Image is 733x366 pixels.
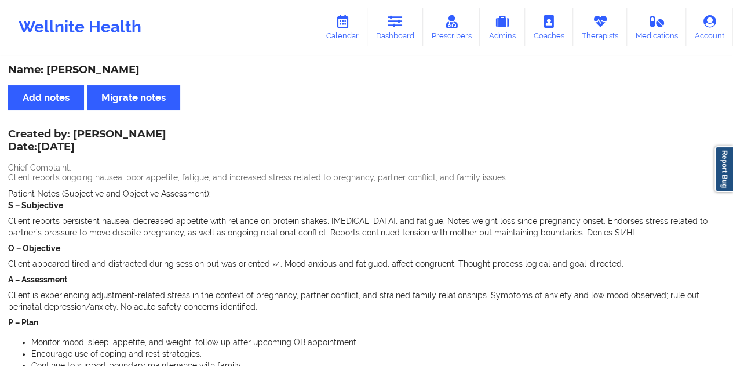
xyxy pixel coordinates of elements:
a: Report Bug [714,146,733,192]
p: Client is experiencing adjustment-related stress in the context of pregnancy, partner conflict, a... [8,289,725,313]
strong: P – Plan [8,318,38,327]
a: Medications [627,8,687,46]
button: Add notes [8,85,84,110]
button: Migrate notes [87,85,180,110]
p: Date: [DATE] [8,140,166,155]
p: Client reports ongoing nausea, poor appetite, fatigue, and increased stress related to pregnancy,... [8,172,725,183]
span: Chief Complaint: [8,163,71,172]
strong: A – Assessment [8,275,67,284]
li: Monitor mood, sleep, appetite, and weight; follow up after upcoming OB appointment. [31,336,725,348]
a: Dashboard [367,8,423,46]
span: Patient Notes (Subjective and Objective Assessment): [8,189,211,198]
strong: O – Objective [8,244,60,253]
strong: S – Subjective [8,201,63,210]
a: Coaches [525,8,573,46]
p: Client appeared tired and distracted during session but was oriented ×4. Mood anxious and fatigue... [8,258,725,270]
a: Admins [480,8,525,46]
p: Client reports persistent nausea, decreased appetite with reliance on protein shakes, [MEDICAL_DA... [8,215,725,238]
a: Calendar [318,8,367,46]
li: Encourage use of coping and rest strategies. [31,348,725,360]
a: Account [686,8,733,46]
div: Name: [PERSON_NAME] [8,63,725,77]
a: Therapists [573,8,627,46]
div: Created by: [PERSON_NAME] [8,128,166,155]
a: Prescribers [423,8,480,46]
